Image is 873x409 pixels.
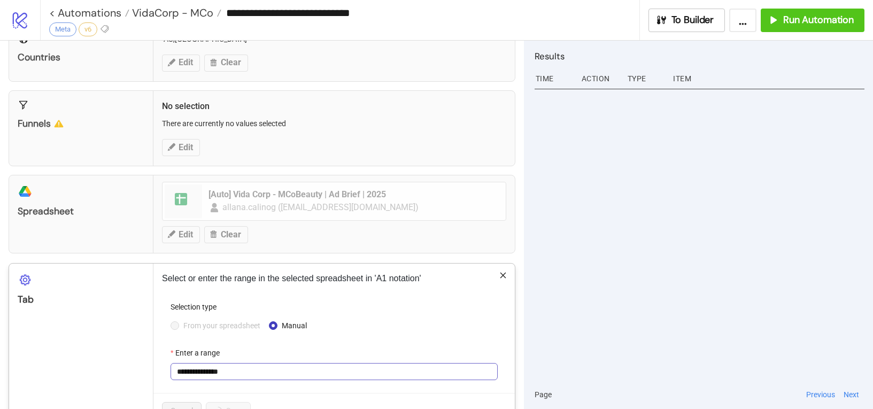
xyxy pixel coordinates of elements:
button: To Builder [648,9,725,32]
span: From your spreadsheet [179,320,265,331]
span: VidaCorp - MCo [129,6,213,20]
label: Selection type [171,301,223,313]
div: Meta [49,22,76,36]
div: Tab [18,294,144,306]
button: Previous [803,389,838,400]
div: v6 [79,22,97,36]
div: Action [581,68,619,89]
a: < Automations [49,7,129,18]
p: Select or enter the range in the selected spreadsheet in 'A1 notation' [162,272,506,285]
input: Enter a range [171,363,498,380]
span: close [499,272,507,279]
div: Item [672,68,864,89]
span: Run Automation [783,14,854,26]
button: Run Automation [761,9,864,32]
h2: Results [535,49,864,63]
label: Enter a range [171,347,227,359]
div: Time [535,68,573,89]
a: VidaCorp - MCo [129,7,221,18]
span: To Builder [671,14,714,26]
button: ... [729,9,756,32]
button: Next [840,389,862,400]
div: Type [627,68,665,89]
span: Page [535,389,552,400]
span: Manual [277,320,311,331]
